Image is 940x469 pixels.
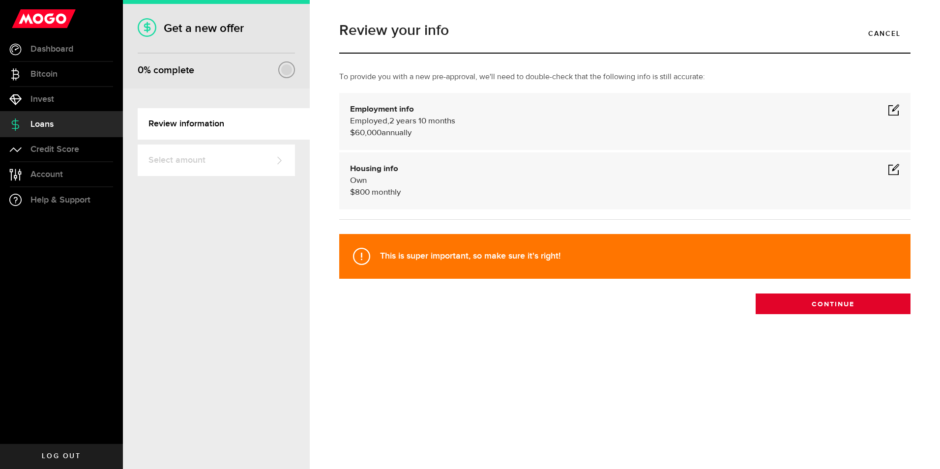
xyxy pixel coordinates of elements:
span: Employed [350,117,387,125]
span: , [387,117,389,125]
a: Select amount [138,145,295,176]
a: Review information [138,108,310,140]
span: Credit Score [30,145,79,154]
span: Account [30,170,63,179]
span: Help & Support [30,196,90,205]
h1: Review your info [339,23,911,38]
a: Cancel [858,23,911,44]
span: annually [382,129,411,137]
span: 0 [138,64,144,76]
strong: This is super important, so make sure it's right! [380,251,560,261]
div: % complete [138,61,194,79]
span: Own [350,176,367,185]
span: Loans [30,120,54,129]
button: Open LiveChat chat widget [8,4,37,33]
span: $ [350,188,355,197]
button: Continue [756,293,911,314]
span: $60,000 [350,129,382,137]
h1: Get a new offer [138,21,295,35]
span: Log out [42,453,81,460]
span: 800 [355,188,370,197]
span: Bitcoin [30,70,58,79]
p: To provide you with a new pre-approval, we'll need to double-check that the following info is sti... [339,71,911,83]
span: Invest [30,95,54,104]
b: Housing info [350,165,398,173]
span: monthly [372,188,401,197]
span: Dashboard [30,45,73,54]
b: Employment info [350,105,414,114]
span: 2 years 10 months [389,117,455,125]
